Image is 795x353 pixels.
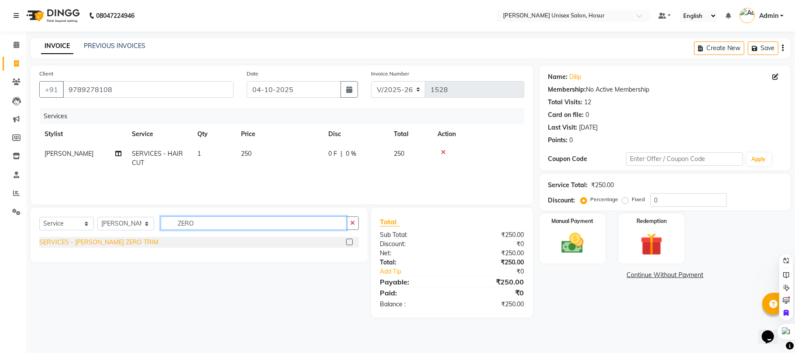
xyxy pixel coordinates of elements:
div: Name: [548,72,568,82]
div: Discount: [373,240,452,249]
div: Card on file: [548,110,584,120]
span: 0 F [328,149,337,158]
div: Service Total: [548,181,588,190]
div: ₹250.00 [452,230,530,240]
div: Total Visits: [548,98,583,107]
img: Admin [740,8,755,23]
b: 08047224946 [96,3,134,28]
div: Points: [548,136,568,145]
iframe: chat widget [758,318,786,344]
div: ₹250.00 [452,277,530,287]
span: 250 [394,150,404,158]
a: PREVIOUS INVOICES [84,42,145,50]
a: Add Tip [373,267,465,276]
div: Membership: [548,85,586,94]
div: ₹0 [465,267,530,276]
div: Discount: [548,196,575,205]
span: Admin [759,11,778,21]
span: 250 [241,150,251,158]
img: logo [22,3,82,28]
img: _cash.svg [554,230,591,256]
input: Search or Scan [161,216,347,230]
th: Action [432,124,524,144]
button: Create New [694,41,744,55]
div: ₹0 [452,240,530,249]
a: INVOICE [41,38,73,54]
th: Service [127,124,192,144]
label: Manual Payment [551,217,593,225]
div: Sub Total: [373,230,452,240]
div: ₹250.00 [452,300,530,309]
th: Price [236,124,323,144]
th: Disc [323,124,389,144]
div: [DATE] [579,123,598,132]
th: Qty [192,124,236,144]
div: Payable: [373,277,452,287]
input: Search by Name/Mobile/Email/Code [63,81,234,98]
div: Total: [373,258,452,267]
span: Total [380,217,400,226]
div: No Active Membership [548,85,782,94]
label: Client [39,70,53,78]
div: Coupon Code [548,154,626,164]
a: Dilip [570,72,582,82]
button: Apply [747,153,771,166]
div: 12 [585,98,592,107]
span: 0 % [346,149,356,158]
div: Services [40,108,531,124]
label: Invoice Number [371,70,409,78]
div: 0 [586,110,589,120]
label: Redemption [637,217,667,225]
th: Total [389,124,432,144]
button: Save [748,41,778,55]
div: Balance : [373,300,452,309]
div: ₹250.00 [452,258,530,267]
img: _gift.svg [633,230,670,258]
label: Fixed [632,195,645,203]
th: Stylist [39,124,127,144]
span: [PERSON_NAME] [45,150,93,158]
div: ₹250.00 [592,181,614,190]
div: ₹0 [452,288,530,298]
span: SERVICES - HAIR CUT [132,150,183,167]
div: Paid: [373,288,452,298]
div: SERVICES - [PERSON_NAME] ZERO TRIM [39,238,158,247]
div: 0 [570,136,573,145]
span: 1 [197,150,201,158]
label: Percentage [591,195,619,203]
div: ₹250.00 [452,249,530,258]
div: Net: [373,249,452,258]
input: Enter Offer / Coupon Code [626,152,743,166]
label: Date [247,70,258,78]
a: Continue Without Payment [541,271,789,280]
button: +91 [39,81,64,98]
div: Last Visit: [548,123,578,132]
span: | [341,149,342,158]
